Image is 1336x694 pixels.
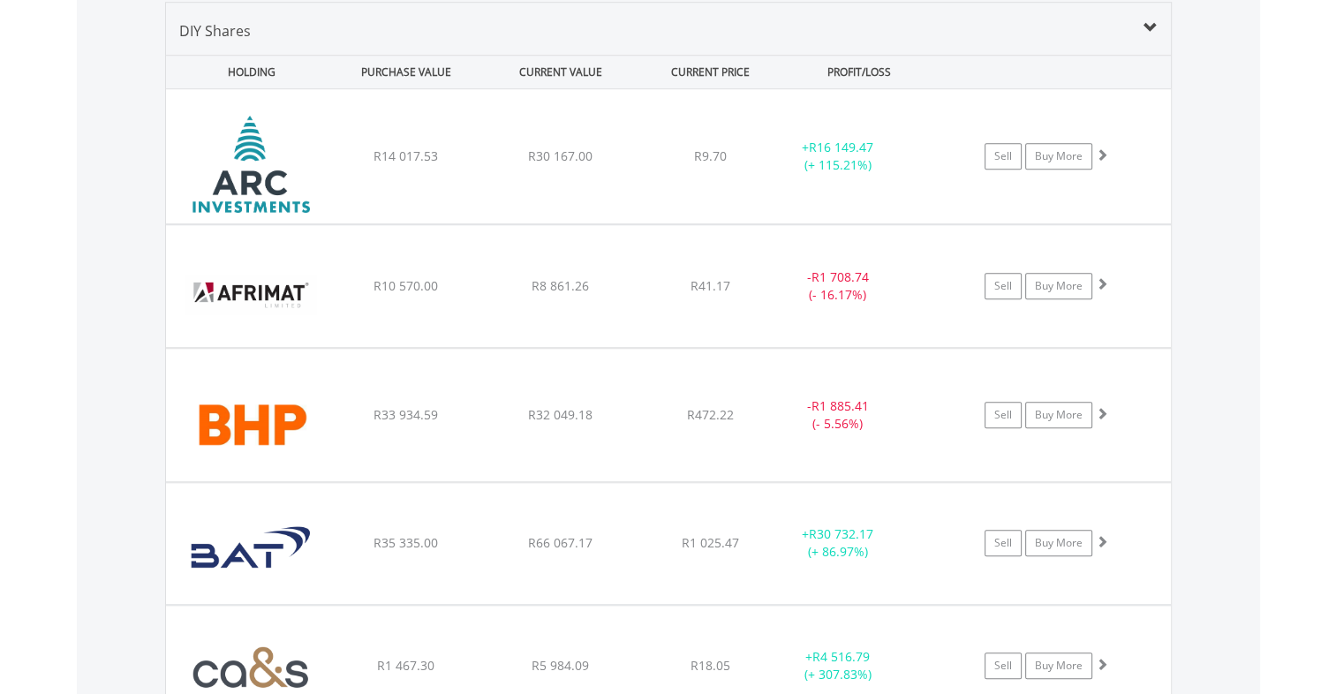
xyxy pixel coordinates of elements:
[374,147,438,164] span: R14 017.53
[167,56,328,88] div: HOLDING
[528,406,593,423] span: R32 049.18
[809,139,873,155] span: R16 149.47
[772,648,905,683] div: + (+ 307.83%)
[528,534,593,551] span: R66 067.17
[812,648,870,665] span: R4 516.79
[811,268,869,285] span: R1 708.74
[1025,402,1092,428] a: Buy More
[377,657,434,674] span: R1 467.30
[772,139,905,174] div: + (+ 115.21%)
[687,406,734,423] span: R472.22
[682,534,739,551] span: R1 025.47
[985,402,1022,428] a: Sell
[331,56,482,88] div: PURCHASE VALUE
[532,657,589,674] span: R5 984.09
[784,56,935,88] div: PROFIT/LOSS
[1025,273,1092,299] a: Buy More
[528,147,593,164] span: R30 167.00
[532,277,589,294] span: R8 861.26
[1025,530,1092,556] a: Buy More
[179,21,251,41] span: DIY Shares
[175,505,327,600] img: EQU.ZA.BTI.png
[985,273,1022,299] a: Sell
[985,143,1022,170] a: Sell
[175,111,327,219] img: EQU.ZA.AIL.png
[1025,143,1092,170] a: Buy More
[639,56,780,88] div: CURRENT PRICE
[694,147,727,164] span: R9.70
[175,371,327,477] img: EQU.ZA.BHG.png
[374,277,438,294] span: R10 570.00
[772,268,905,304] div: - (- 16.17%)
[811,397,869,414] span: R1 885.41
[772,397,905,433] div: - (- 5.56%)
[809,525,873,542] span: R30 732.17
[486,56,637,88] div: CURRENT VALUE
[374,406,438,423] span: R33 934.59
[175,247,327,343] img: EQU.ZA.AFT.png
[985,653,1022,679] a: Sell
[772,525,905,561] div: + (+ 86.97%)
[691,657,730,674] span: R18.05
[691,277,730,294] span: R41.17
[1025,653,1092,679] a: Buy More
[374,534,438,551] span: R35 335.00
[985,530,1022,556] a: Sell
